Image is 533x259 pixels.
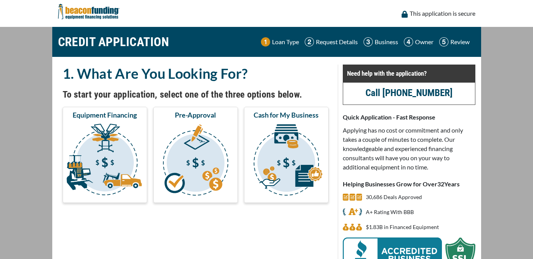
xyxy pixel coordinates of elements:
[63,107,147,203] button: Equipment Financing
[343,113,475,122] p: Quick Application - Fast Response
[439,37,448,46] img: Step 5
[316,37,358,46] p: Request Details
[305,37,314,46] img: Step 2
[343,126,475,172] p: Applying has no cost or commitment and only takes a couple of minutes to complete. Our knowledgea...
[63,65,329,82] h2: 1. What Are You Looking For?
[155,123,236,199] img: Pre-Approval
[364,37,373,46] img: Step 3
[366,193,422,202] p: 30,686 Deals Approved
[343,179,475,189] p: Helping Businesses Grow for Over Years
[366,222,439,232] p: $1,833,999,710 in Financed Equipment
[437,180,444,188] span: 32
[64,123,146,199] img: Equipment Financing
[404,37,413,46] img: Step 4
[402,11,408,18] img: lock icon to convery security
[153,107,238,203] button: Pre-Approval
[450,37,470,46] p: Review
[415,37,433,46] p: Owner
[63,88,329,101] h4: To start your application, select one of the three options below.
[246,123,327,199] img: Cash for My Business
[347,69,471,78] p: Need help with the application?
[375,37,398,46] p: Business
[175,110,216,120] span: Pre-Approval
[272,37,299,46] p: Loan Type
[73,110,137,120] span: Equipment Financing
[366,208,414,217] p: A+ Rating With BBB
[244,107,329,203] button: Cash for My Business
[254,110,319,120] span: Cash for My Business
[58,31,169,53] h1: CREDIT APPLICATION
[410,9,475,18] p: This application is secure
[365,87,453,98] a: Call [PHONE_NUMBER]
[261,37,270,46] img: Step 1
